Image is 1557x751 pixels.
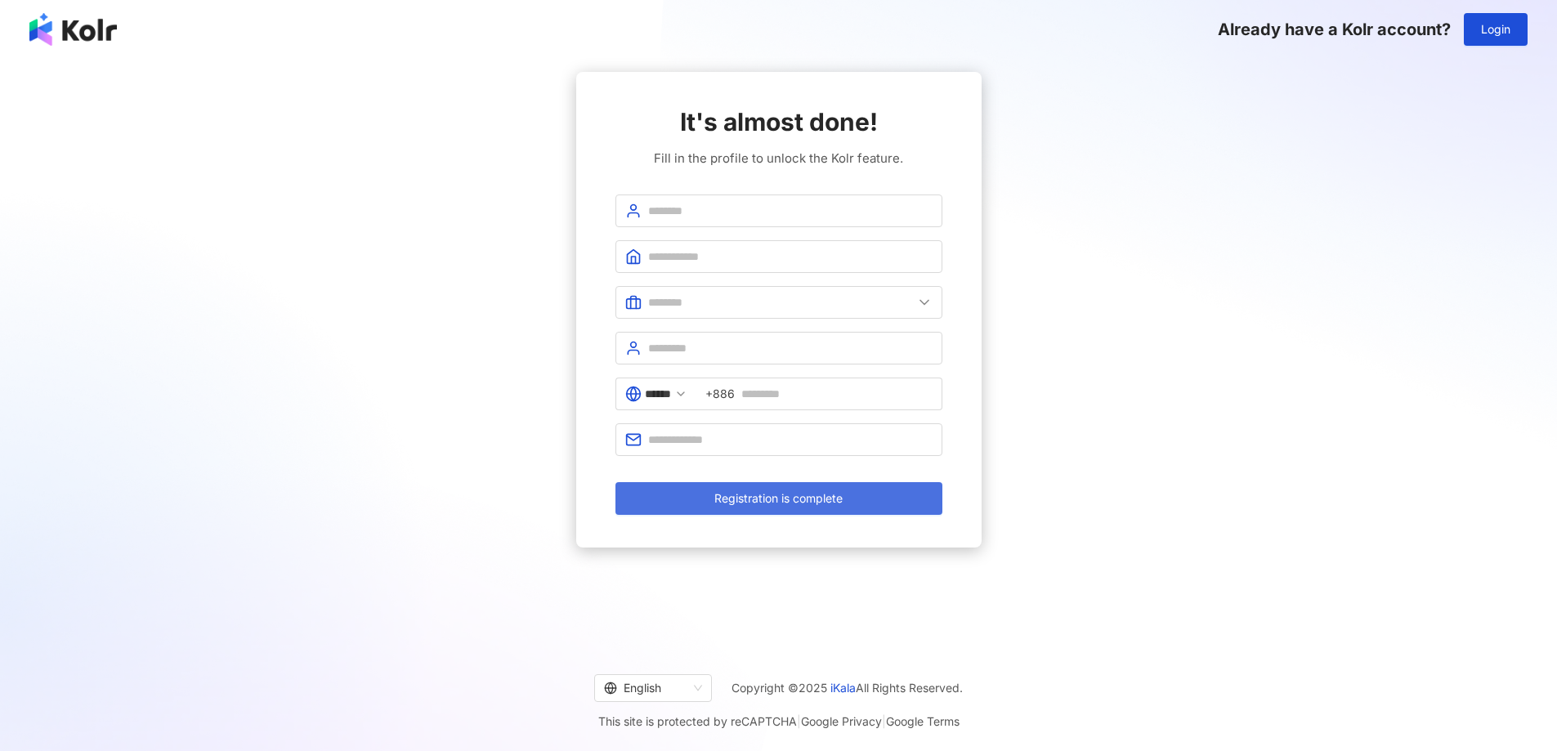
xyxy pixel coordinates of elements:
span: | [797,714,801,728]
img: logo [29,13,117,46]
span: Already have a Kolr account? [1218,20,1451,39]
span: It's almost done! [680,105,878,139]
span: Registration is complete [714,492,843,505]
a: Google Privacy [801,714,882,728]
span: Fill in the profile to unlock the Kolr feature. [654,149,903,168]
button: Login [1464,13,1528,46]
span: Copyright © 2025 All Rights Reserved. [732,678,963,698]
span: | [882,714,886,728]
a: iKala [830,681,856,695]
span: +886 [705,385,735,403]
button: Registration is complete [615,482,942,515]
a: Google Terms [886,714,960,728]
span: This site is protected by reCAPTCHA [598,712,960,731]
span: Login [1481,23,1510,36]
div: English [604,675,687,701]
